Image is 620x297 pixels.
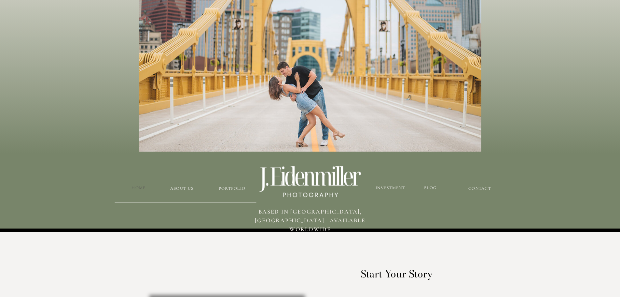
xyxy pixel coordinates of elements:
[213,186,252,192] a: Portfolio
[157,186,207,192] a: about us
[464,186,495,192] a: CONTACT
[255,208,365,233] span: BASED in [GEOGRAPHIC_DATA], [GEOGRAPHIC_DATA] | available worldwide
[404,185,457,191] a: blog
[347,268,447,279] h1: Start Your Story
[375,185,406,191] a: Investment
[129,185,149,191] a: HOME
